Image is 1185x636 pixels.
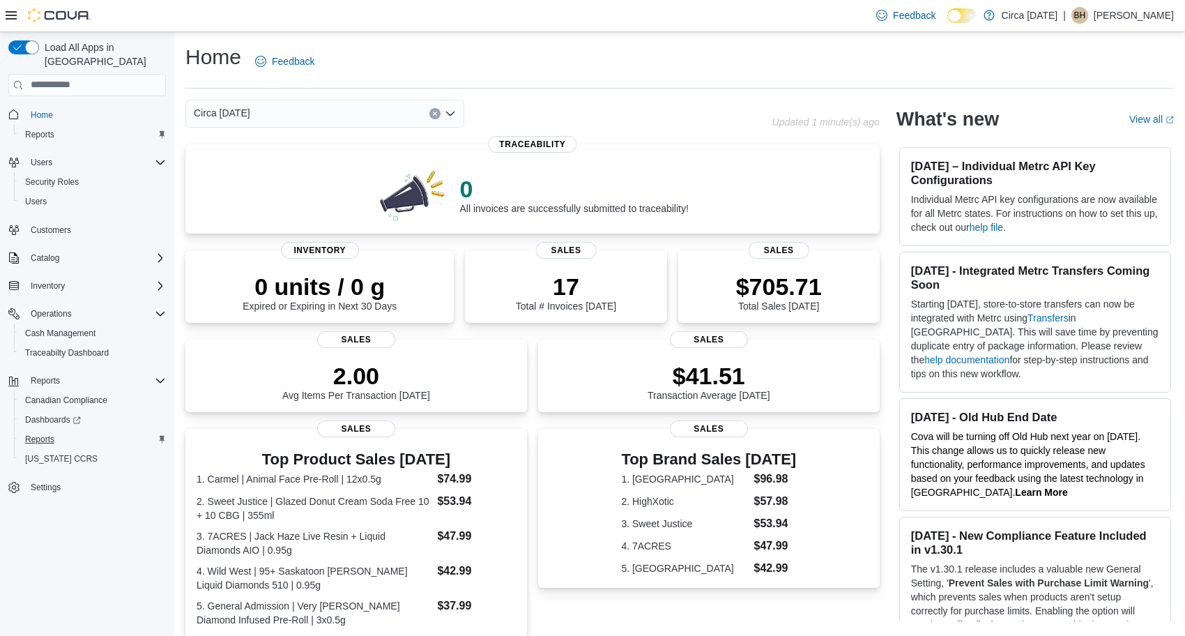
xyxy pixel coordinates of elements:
[14,192,171,211] button: Users
[754,471,796,487] dd: $96.98
[460,175,689,203] p: 0
[25,395,107,406] span: Canadian Compliance
[437,598,515,614] dd: $37.99
[3,105,171,125] button: Home
[1027,312,1069,324] a: Transfers
[25,347,109,358] span: Traceabilty Dashboard
[949,577,1149,589] strong: Prevent Sales with Purchase Limit Warning
[25,250,65,266] button: Catalog
[1002,7,1058,24] p: Circa [DATE]
[14,410,171,430] a: Dashboards
[20,193,52,210] a: Users
[25,372,166,389] span: Reports
[25,434,54,445] span: Reports
[31,375,60,386] span: Reports
[31,225,71,236] span: Customers
[14,449,171,469] button: [US_STATE] CCRS
[197,529,431,557] dt: 3. 7ACRES | Jack Haze Live Resin + Liquid Diamonds AIO | 0.95g
[185,43,241,71] h1: Home
[25,278,70,294] button: Inventory
[14,430,171,449] button: Reports
[621,494,748,508] dt: 2. HighXotic
[621,472,748,486] dt: 1. [GEOGRAPHIC_DATA]
[272,54,314,68] span: Feedback
[3,220,171,240] button: Customers
[516,273,616,312] div: Total # Invoices [DATE]
[437,471,515,487] dd: $74.99
[317,331,395,348] span: Sales
[28,8,91,22] img: Cova
[772,116,880,128] p: Updated 1 minute(s) ago
[25,221,166,238] span: Customers
[911,159,1159,187] h3: [DATE] – Individual Metrc API Key Configurations
[970,222,1003,233] a: help file
[317,421,395,437] span: Sales
[896,108,999,130] h2: What's new
[1063,7,1066,24] p: |
[243,273,397,312] div: Expired or Expiring in Next 30 Days
[536,242,597,259] span: Sales
[911,410,1159,424] h3: [DATE] - Old Hub End Date
[437,563,515,580] dd: $42.99
[376,167,449,222] img: 0
[3,304,171,324] button: Operations
[14,172,171,192] button: Security Roles
[20,174,84,190] a: Security Roles
[911,431,1145,498] span: Cova will be turning off Old Hub next year on [DATE]. This change allows us to quickly release ne...
[736,273,822,312] div: Total Sales [DATE]
[754,515,796,532] dd: $53.94
[3,276,171,296] button: Inventory
[20,126,60,143] a: Reports
[648,362,770,390] p: $41.51
[39,40,166,68] span: Load All Apps in [GEOGRAPHIC_DATA]
[1165,116,1174,124] svg: External link
[20,392,113,409] a: Canadian Compliance
[621,539,748,553] dt: 4. 7ACRES
[25,453,98,464] span: [US_STATE] CCRS
[25,478,166,496] span: Settings
[25,479,66,496] a: Settings
[460,175,689,214] div: All invoices are successfully submitted to traceability!
[3,153,171,172] button: Users
[25,414,81,425] span: Dashboards
[429,108,441,119] button: Clear input
[648,362,770,401] div: Transaction Average [DATE]
[25,154,166,171] span: Users
[911,529,1159,556] h3: [DATE] - New Compliance Feature Included in v1.30.1
[20,193,166,210] span: Users
[25,129,54,140] span: Reports
[20,325,101,342] a: Cash Management
[20,411,166,428] span: Dashboards
[20,325,166,342] span: Cash Management
[445,108,456,119] button: Open list of options
[197,564,431,592] dt: 4. Wild West | 95+ Saskatoon [PERSON_NAME] Liquid Diamonds 510 | 0.95g
[197,494,431,522] dt: 2. Sweet Justice | Glazed Donut Cream Soda Free 10 + 10 CBG | 355ml
[1015,487,1067,498] strong: Learn More
[282,362,430,401] div: Avg Items Per Transaction [DATE]
[947,8,977,23] input: Dark Mode
[25,106,166,123] span: Home
[197,599,431,627] dt: 5. General Admission | Very [PERSON_NAME] Diamond Infused Pre-Roll | 3x0.5g
[25,222,77,238] a: Customers
[25,250,166,266] span: Catalog
[911,264,1159,291] h3: [DATE] - Integrated Metrc Transfers Coming Soon
[754,538,796,554] dd: $47.99
[197,472,431,486] dt: 1. Carmel | Animal Face Pre-Roll | 12x0.5g
[25,278,166,294] span: Inventory
[31,482,61,493] span: Settings
[911,297,1159,381] p: Starting [DATE], store-to-store transfers can now be integrated with Metrc using in [GEOGRAPHIC_D...
[947,23,948,24] span: Dark Mode
[20,431,166,448] span: Reports
[282,362,430,390] p: 2.00
[20,344,166,361] span: Traceabilty Dashboard
[31,109,53,121] span: Home
[754,560,796,577] dd: $42.99
[20,344,114,361] a: Traceabilty Dashboard
[281,242,359,259] span: Inventory
[25,305,166,322] span: Operations
[516,273,616,301] p: 17
[25,328,95,339] span: Cash Management
[31,157,52,168] span: Users
[924,354,1009,365] a: help documentation
[25,176,79,188] span: Security Roles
